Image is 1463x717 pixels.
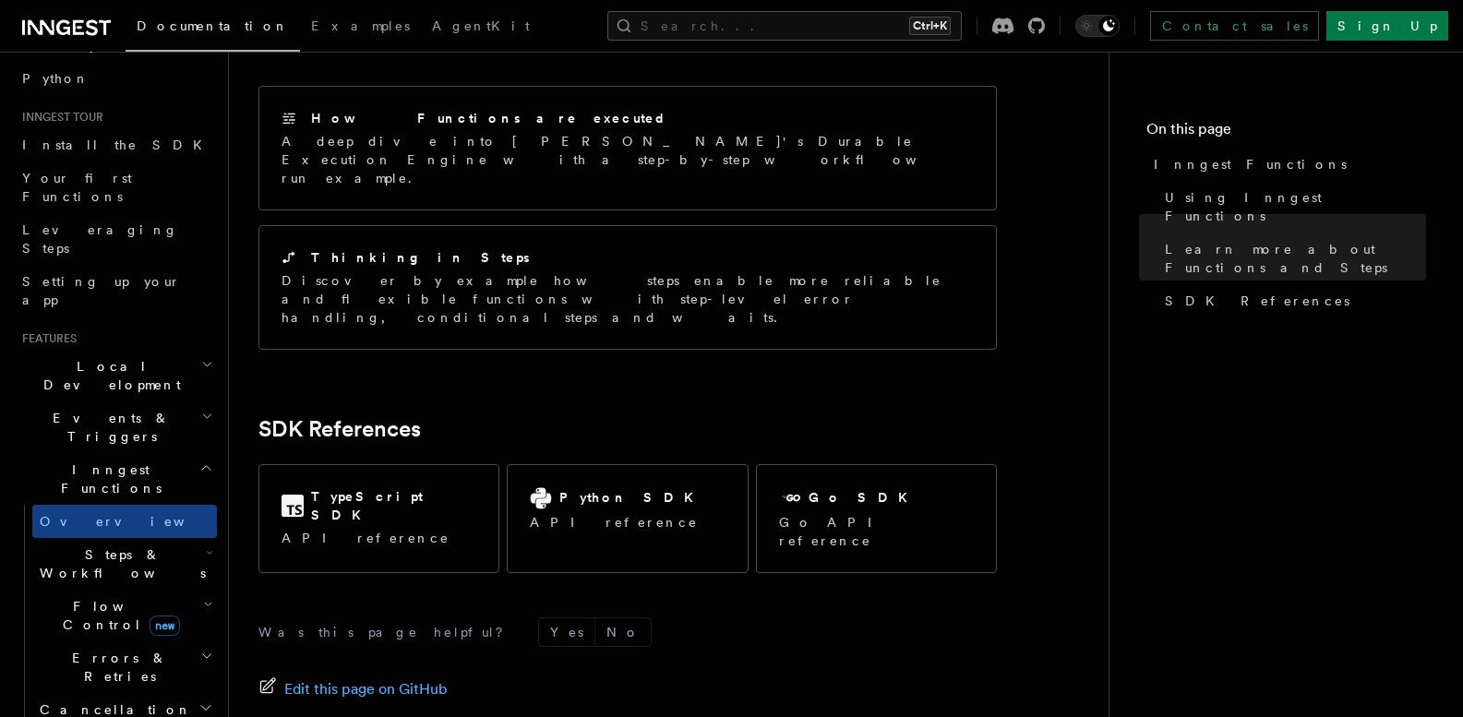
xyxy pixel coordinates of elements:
[282,132,974,187] p: A deep dive into [PERSON_NAME]'s Durable Execution Engine with a step-by-step workflow run example.
[32,538,217,590] button: Steps & Workflows
[258,464,499,573] a: TypeScript SDKAPI reference
[40,514,230,529] span: Overview
[126,6,300,52] a: Documentation
[1146,148,1426,181] a: Inngest Functions
[756,464,997,573] a: Go SDKGo API reference
[258,416,421,442] a: SDK References
[539,618,594,646] button: Yes
[15,401,217,453] button: Events & Triggers
[311,18,410,33] span: Examples
[32,590,217,641] button: Flow Controlnew
[22,274,181,307] span: Setting up your app
[1165,292,1349,310] span: SDK References
[258,225,997,350] a: Thinking in StepsDiscover by example how steps enable more reliable and flexible functions with s...
[607,11,962,41] button: Search...Ctrl+K
[150,615,180,636] span: new
[311,248,530,267] h2: Thinking in Steps
[311,109,667,127] h2: How Functions are executed
[282,529,476,547] p: API reference
[15,357,201,394] span: Local Development
[1165,240,1426,277] span: Learn more about Functions and Steps
[32,649,200,686] span: Errors & Retries
[15,409,201,446] span: Events & Triggers
[1157,233,1426,284] a: Learn more about Functions and Steps
[22,71,90,86] span: Python
[421,6,541,50] a: AgentKit
[432,18,530,33] span: AgentKit
[32,597,203,634] span: Flow Control
[530,513,704,532] p: API reference
[779,513,974,550] p: Go API reference
[909,17,951,35] kbd: Ctrl+K
[1157,181,1426,233] a: Using Inngest Functions
[15,460,199,497] span: Inngest Functions
[1326,11,1448,41] a: Sign Up
[1154,155,1347,173] span: Inngest Functions
[311,487,476,524] h2: TypeScript SDK
[15,128,217,161] a: Install the SDK
[15,161,217,213] a: Your first Functions
[15,265,217,317] a: Setting up your app
[1165,188,1426,225] span: Using Inngest Functions
[15,213,217,265] a: Leveraging Steps
[1146,118,1426,148] h4: On this page
[809,488,918,507] h2: Go SDK
[300,6,421,50] a: Examples
[15,331,77,346] span: Features
[258,623,516,641] p: Was this page helpful?
[15,62,217,95] a: Python
[1150,11,1319,41] a: Contact sales
[15,110,103,125] span: Inngest tour
[559,488,704,507] h2: Python SDK
[258,86,997,210] a: How Functions are executedA deep dive into [PERSON_NAME]'s Durable Execution Engine with a step-b...
[22,222,178,256] span: Leveraging Steps
[32,641,217,693] button: Errors & Retries
[15,453,217,505] button: Inngest Functions
[284,676,448,702] span: Edit this page on GitHub
[22,171,132,204] span: Your first Functions
[15,350,217,401] button: Local Development
[258,676,448,702] a: Edit this page on GitHub
[1157,284,1426,317] a: SDK References
[1075,15,1120,37] button: Toggle dark mode
[32,505,217,538] a: Overview
[137,18,289,33] span: Documentation
[32,545,206,582] span: Steps & Workflows
[595,618,651,646] button: No
[282,271,974,327] p: Discover by example how steps enable more reliable and flexible functions with step-level error h...
[22,137,213,152] span: Install the SDK
[507,464,748,573] a: Python SDKAPI reference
